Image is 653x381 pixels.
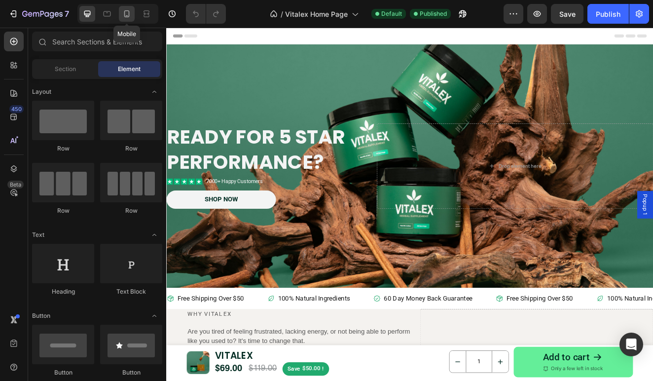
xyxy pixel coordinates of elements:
span: Save [559,10,576,18]
span: Layout [32,87,51,96]
button: Save [551,4,583,24]
div: Heading [32,287,94,296]
div: Button [32,368,94,377]
span: Default [381,9,402,18]
input: Search Sections & Elements [32,32,162,51]
p: 100% natural ingredients [536,323,623,335]
div: Publish [596,9,620,19]
p: 7 [65,8,69,20]
span: Popup 1 [577,202,587,228]
div: Undo/Redo [186,4,226,24]
div: 450 [9,105,24,113]
span: Toggle open [146,84,162,100]
span: Button [32,311,50,320]
span: Section [55,65,76,74]
div: Text Block [100,287,162,296]
div: Open Intercom Messenger [619,333,643,356]
div: Drop element here [403,164,456,172]
span: Element [118,65,141,74]
div: Row [100,144,162,153]
span: Published [420,9,447,18]
p: free shipping over $50 [413,323,494,335]
span: Toggle open [146,308,162,324]
p: free shipping over $50 [13,323,94,335]
p: 100% natural ingredients [136,323,223,335]
div: Beta [7,181,24,189]
span: Vitalex Home Page [285,9,348,19]
div: Row [32,206,94,215]
div: Button [100,368,162,377]
span: / [281,9,283,19]
p: WHY VITALEX [26,343,307,353]
iframe: Design area [166,28,653,381]
button: 7 [4,4,73,24]
span: Toggle open [146,227,162,243]
p: 7000+ Happy Customers [48,183,117,191]
div: Row [100,206,162,215]
button: Publish [587,4,629,24]
div: Row [32,144,94,153]
p: 60 day money back guarantee [264,323,372,335]
div: Shop Now [46,204,87,214]
span: Text [32,230,44,239]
